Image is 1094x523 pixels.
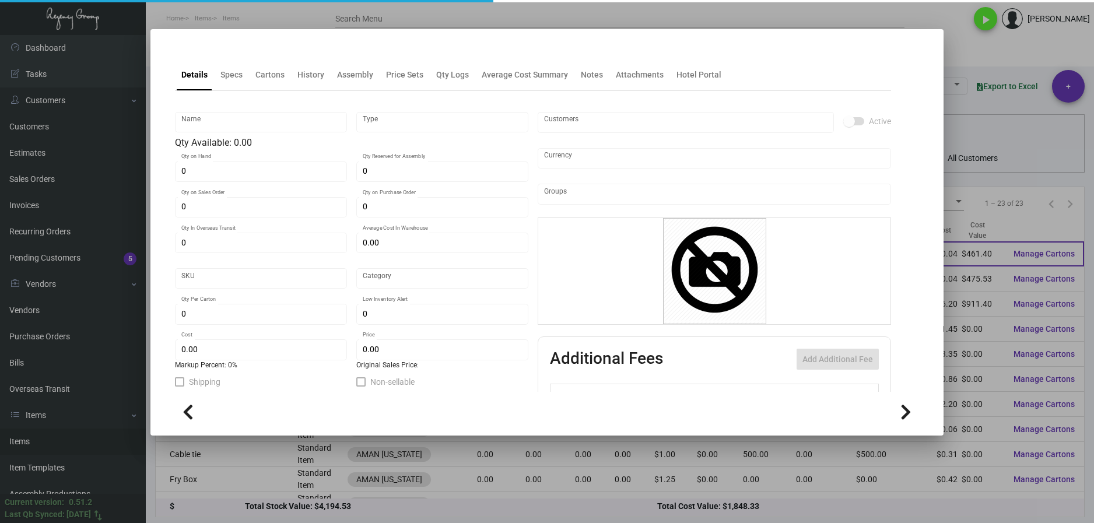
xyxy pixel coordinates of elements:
span: Active [869,114,891,128]
div: Assembly [337,69,373,81]
div: Current version: [5,496,64,508]
span: Non-sellable [370,375,415,389]
input: Add new.. [544,118,828,127]
input: Add new.. [544,189,885,199]
span: Shipping [189,375,220,389]
div: Hotel Portal [676,69,721,81]
div: Last Qb Synced: [DATE] [5,508,91,521]
th: Price [765,384,812,405]
div: Attachments [616,69,664,81]
div: Average Cost Summary [482,69,568,81]
div: Qty Logs [436,69,469,81]
div: Qty Available: 0.00 [175,136,528,150]
div: Notes [581,69,603,81]
th: Active [550,384,586,405]
div: Cartons [255,69,285,81]
div: Details [181,69,208,81]
th: Type [585,384,716,405]
th: Cost [716,384,764,405]
div: History [297,69,324,81]
th: Price type [812,384,865,405]
span: Add Additional Fee [802,354,873,364]
div: 0.51.2 [69,496,92,508]
div: Price Sets [386,69,423,81]
div: Specs [220,69,243,81]
button: Add Additional Fee [797,349,879,370]
h2: Additional Fees [550,349,663,370]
